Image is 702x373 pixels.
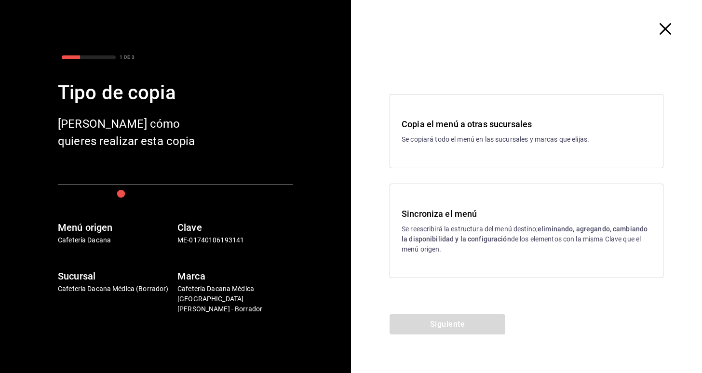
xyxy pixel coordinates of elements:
[402,134,651,145] p: Se copiará todo el menú en las sucursales y marcas que elijas.
[58,115,212,150] div: [PERSON_NAME] cómo quieres realizar esta copia
[58,235,174,245] p: Cafetería Dacana
[177,268,293,284] h6: Marca
[177,284,293,314] p: Cafetería Dacana Médica [GEOGRAPHIC_DATA][PERSON_NAME] - Borrador
[120,53,135,61] div: 1 DE 3
[58,220,174,235] h6: Menú origen
[402,118,651,131] h3: Copia el menú a otras sucursales
[177,235,293,245] p: ME-01740106193141
[177,220,293,235] h6: Clave
[402,224,651,254] p: Se reescribirá la estructura del menú destino; de los elementos con la misma Clave que el menú or...
[402,207,651,220] h3: Sincroniza el menú
[58,268,174,284] h6: Sucursal
[58,284,174,294] p: Cafetería Dacana Médica (Borrador)
[58,79,293,107] div: Tipo de copia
